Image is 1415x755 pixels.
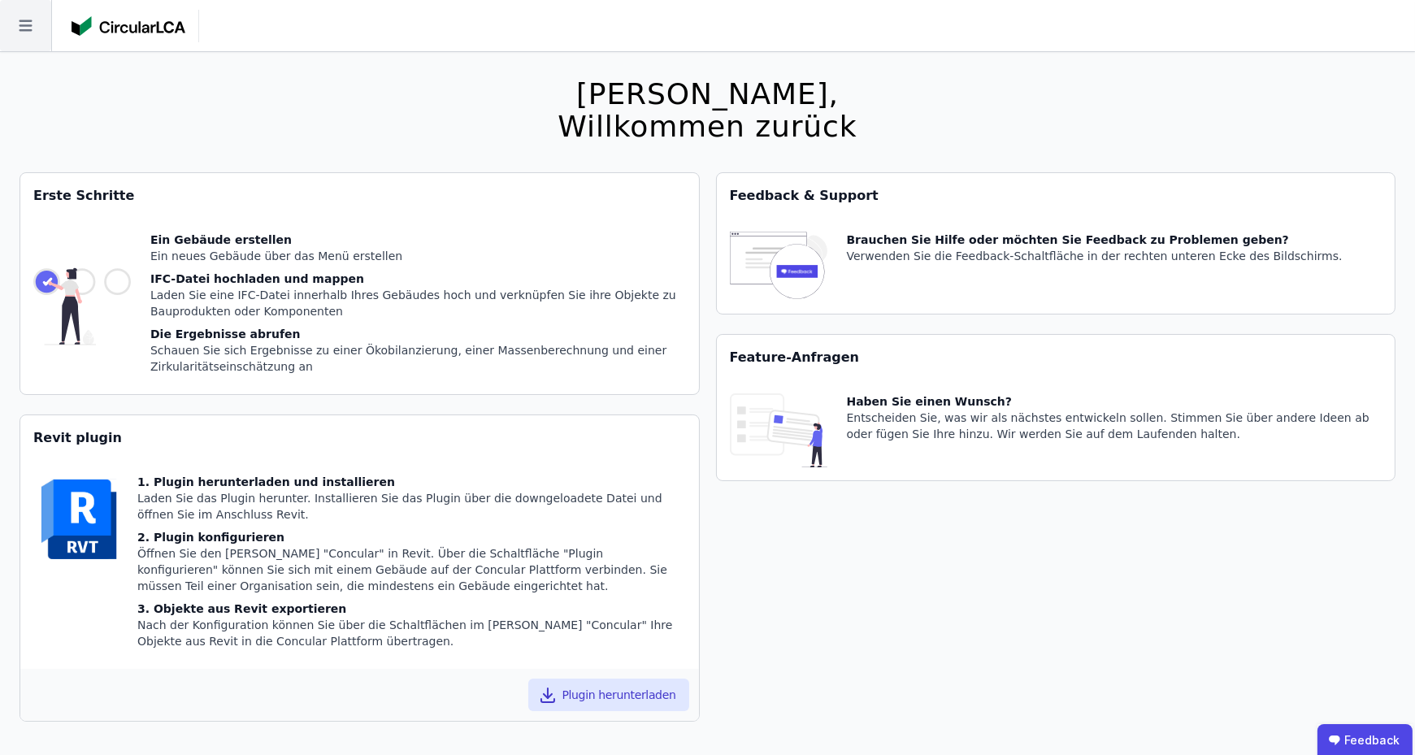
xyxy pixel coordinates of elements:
[137,601,686,617] div: 3. Objekte aus Revit exportieren
[730,393,827,467] img: feature_request_tile-UiXE1qGU.svg
[558,111,857,143] div: Willkommen zurück
[150,287,686,319] div: Laden Sie eine IFC-Datei innerhalb Ihres Gebäudes hoch und verknüpfen Sie ihre Objekte zu Bauprod...
[847,410,1382,442] div: Entscheiden Sie, was wir als nächstes entwickeln sollen. Stimmen Sie über andere Ideen ab oder fü...
[33,474,124,565] img: revit-YwGVQcbs.svg
[72,16,185,36] img: Concular
[847,232,1343,248] div: Brauchen Sie Hilfe oder möchten Sie Feedback zu Problemen geben?
[150,271,686,287] div: IFC-Datei hochladen und mappen
[137,474,686,490] div: 1. Plugin herunterladen und installieren
[137,490,686,523] div: Laden Sie das Plugin herunter. Installieren Sie das Plugin über die downgeloadete Datei und öffne...
[20,173,699,219] div: Erste Schritte
[137,545,686,594] div: Öffnen Sie den [PERSON_NAME] "Concular" in Revit. Über die Schaltfläche "Plugin konfigurieren" kö...
[730,232,827,301] img: feedback-icon-HCTs5lye.svg
[137,529,686,545] div: 2. Plugin konfigurieren
[150,342,686,375] div: Schauen Sie sich Ergebnisse zu einer Ökobilanzierung, einer Massenberechnung und einer Zirkularit...
[150,232,686,248] div: Ein Gebäude erstellen
[847,393,1382,410] div: Haben Sie einen Wunsch?
[150,326,686,342] div: Die Ergebnisse abrufen
[558,78,857,111] div: [PERSON_NAME],
[150,248,686,264] div: Ein neues Gebäude über das Menü erstellen
[528,679,689,711] button: Plugin herunterladen
[20,415,699,461] div: Revit plugin
[33,232,131,381] img: getting_started_tile-DrF_GRSv.svg
[137,617,686,649] div: Nach der Konfiguration können Sie über die Schaltflächen im [PERSON_NAME] "Concular" Ihre Objekte...
[717,173,1395,219] div: Feedback & Support
[717,335,1395,380] div: Feature-Anfragen
[847,248,1343,264] div: Verwenden Sie die Feedback-Schaltfläche in der rechten unteren Ecke des Bildschirms.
